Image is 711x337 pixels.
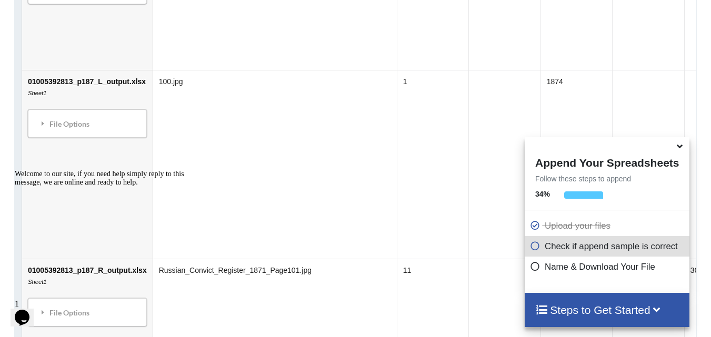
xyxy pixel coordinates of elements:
[31,301,144,323] div: File Options
[4,4,174,21] span: Welcome to our site, if you need help simply reply to this message, we are online and ready to help.
[31,113,144,135] div: File Options
[11,166,200,290] iframe: chat widget
[4,4,194,21] div: Welcome to our site, if you need help simply reply to this message, we are online and ready to help.
[540,70,613,259] td: 1874
[22,70,153,259] td: 01005392813_p187_L_output.xlsx
[530,260,687,273] p: Name & Download Your File
[535,303,679,316] h4: Steps to Get Started
[11,295,44,326] iframe: chat widget
[397,70,469,259] td: 1
[525,173,689,184] p: Follow these steps to append
[530,240,687,253] p: Check if append sample is correct
[153,70,397,259] td: 100.jpg
[525,154,689,169] h4: Append Your Spreadsheets
[28,90,46,96] i: Sheet1
[535,190,550,198] b: 34 %
[530,219,687,232] p: Upload your files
